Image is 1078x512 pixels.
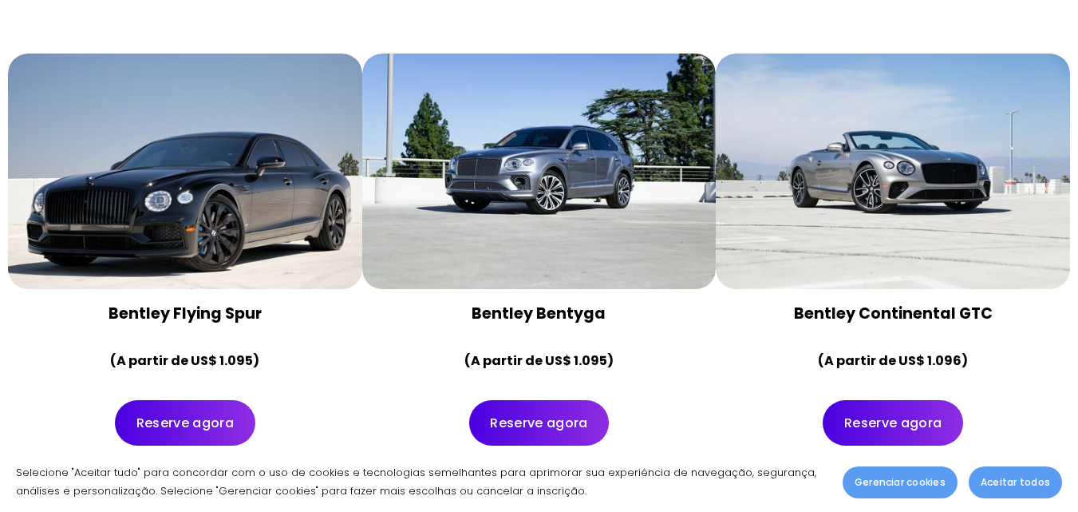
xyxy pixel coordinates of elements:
font: Bentley Continental GTC [794,303,993,324]
a: Reserve agora [823,400,963,446]
font: Gerenciar cookies [855,475,946,489]
font: Reserve agora [844,414,942,432]
font: Bentley Bentyga [472,303,606,324]
font: Reserve agora [136,414,234,432]
a: Reserve agora [469,400,610,446]
font: (A partir de US$ 1.096) [818,351,968,370]
font: Bentley Flying Spur [109,303,262,324]
font: (A partir de US$ 1.095) [110,351,259,370]
font: (A partir de US$ 1.095) [464,351,614,370]
font: Selecione "Aceitar tudo" para concordar com o uso de cookies e tecnologias semelhantes para aprim... [16,466,816,498]
font: Reserve agora [490,414,587,432]
button: Gerenciar cookies [843,466,958,498]
button: Aceitar todos [969,466,1062,498]
font: Aceitar todos [981,475,1050,489]
a: Reserve agora [115,400,255,446]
